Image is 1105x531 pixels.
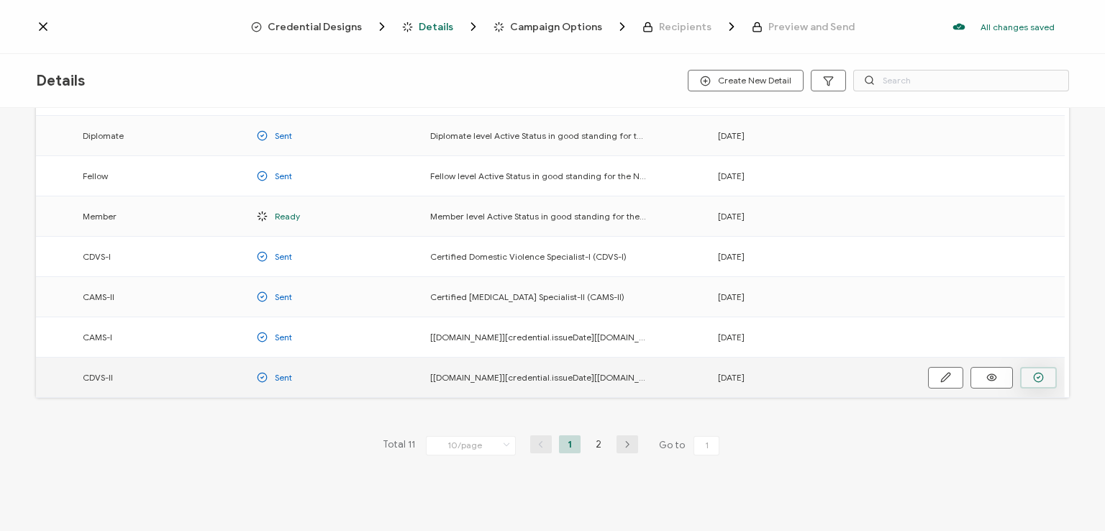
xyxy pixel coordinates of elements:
[251,19,855,34] div: Breadcrumb
[251,19,389,34] span: Credential Designs
[83,208,117,224] span: Member
[853,70,1069,91] input: Search
[83,127,124,144] span: Diplomate
[430,248,627,265] span: Certified Domestic Violence Specialist-I (CDVS-I)
[268,22,362,32] span: Credential Designs
[711,329,884,345] div: [DATE]
[559,435,581,453] li: 1
[430,208,646,224] span: Member level Active Status in good standing for the National [MEDICAL_DATA] Association (NAMA)
[383,435,415,455] span: Total 11
[83,329,112,345] span: CAMS-I
[275,248,292,265] span: Sent
[275,168,292,184] span: Sent
[36,72,85,90] span: Details
[275,369,292,386] span: Sent
[588,435,609,453] li: 2
[711,248,884,265] div: [DATE]
[711,127,884,144] div: [DATE]
[659,22,711,32] span: Recipients
[688,70,804,91] button: Create New Detail
[711,168,884,184] div: [DATE]
[83,248,111,265] span: CDVS-I
[275,127,292,144] span: Sent
[430,289,624,305] span: Certified [MEDICAL_DATA] Specialist-II (CAMS-II)
[711,208,884,224] div: [DATE]
[402,19,481,34] span: Details
[426,436,516,455] input: Select
[419,22,453,32] span: Details
[642,19,739,34] span: Recipients
[430,127,646,144] span: Diplomate level Active Status in good standing for the National [MEDICAL_DATA] Association (NAMA)
[768,22,855,32] span: Preview and Send
[83,168,108,184] span: Fellow
[430,369,646,386] span: [[DOMAIN_NAME]][credential.issueDate][[DOMAIN_NAME]]
[1033,462,1105,531] iframe: Chat Widget
[430,168,646,184] span: Fellow level Active Status in good standing for the National [MEDICAL_DATA] Association (NAMA)
[711,289,884,305] div: [DATE]
[83,369,113,386] span: CDVS-II
[711,369,884,386] div: [DATE]
[981,22,1055,32] p: All changes saved
[494,19,629,34] span: Campaign Options
[430,329,646,345] span: [[DOMAIN_NAME]][credential.issueDate][[DOMAIN_NAME]]
[275,289,292,305] span: Sent
[510,22,602,32] span: Campaign Options
[83,289,114,305] span: CAMS-II
[275,329,292,345] span: Sent
[752,22,855,32] span: Preview and Send
[700,76,791,86] span: Create New Detail
[275,208,300,224] span: Ready
[659,435,722,455] span: Go to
